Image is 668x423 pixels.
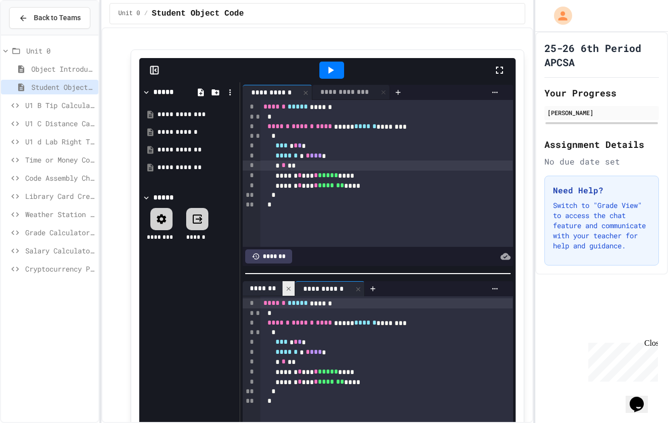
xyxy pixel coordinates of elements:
span: Student Object Code [152,8,244,20]
h1: 25-26 6th Period APCSA [544,41,659,69]
span: U1 B Tip Calculator [25,100,94,111]
iframe: chat widget [584,339,658,382]
span: Library Card Creator [25,191,94,201]
span: Weather Station Debugger [25,209,94,220]
span: Back to Teams [34,13,81,23]
p: Switch to "Grade View" to access the chat feature and communicate with your teacher for help and ... [553,200,650,251]
h3: Need Help? [553,184,650,196]
div: Chat with us now!Close [4,4,70,64]
span: Time or Money Code [25,154,94,165]
span: Grade Calculator Pro [25,227,94,238]
span: Unit 0 [118,10,140,18]
h2: Your Progress [544,86,659,100]
div: [PERSON_NAME] [547,108,656,117]
span: U1 C Distance Calculator [25,118,94,129]
iframe: chat widget [626,383,658,413]
span: Salary Calculator Fixer [25,245,94,256]
span: Student Object Code [31,82,94,92]
h2: Assignment Details [544,137,659,151]
span: Code Assembly Challenge [25,173,94,183]
button: Back to Teams [9,7,90,29]
span: Cryptocurrency Portfolio Debugger [25,263,94,274]
span: / [144,10,148,18]
div: No due date set [544,155,659,168]
span: U1 d Lab Right Triangle Calculator [25,136,94,147]
span: Unit 0 [26,45,94,56]
span: Object Introduction [31,64,94,74]
div: My Account [543,4,575,27]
